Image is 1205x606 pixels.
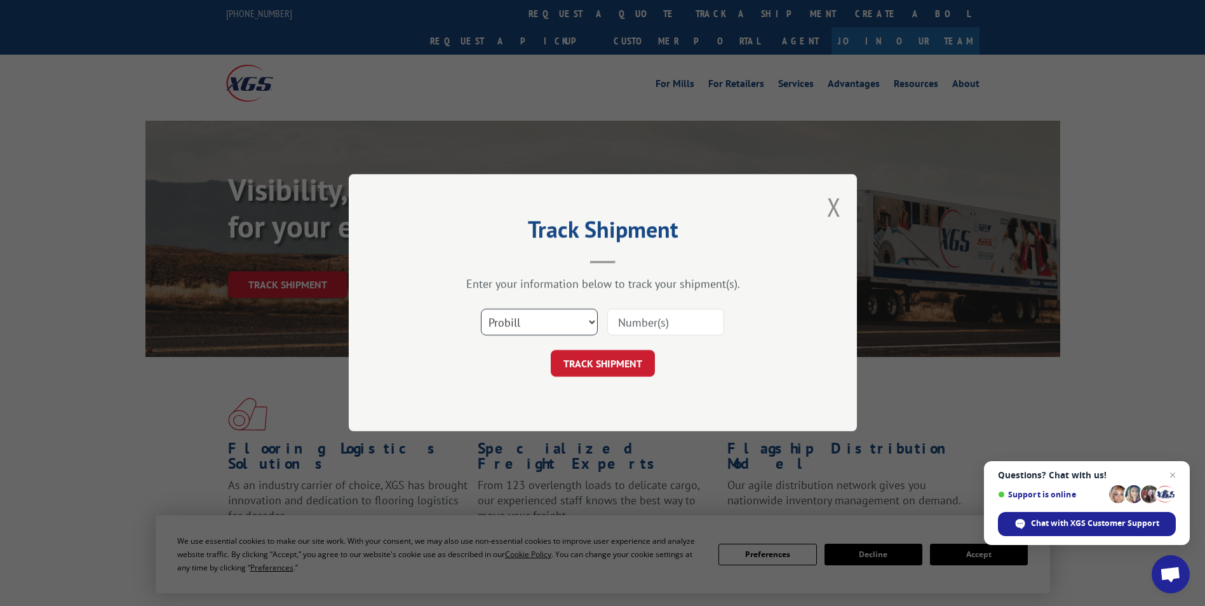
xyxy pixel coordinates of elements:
[412,277,793,292] div: Enter your information below to track your shipment(s).
[1031,518,1159,529] span: Chat with XGS Customer Support
[827,190,841,224] button: Close modal
[607,309,724,336] input: Number(s)
[998,490,1105,499] span: Support is online
[1152,555,1190,593] a: Open chat
[412,220,793,245] h2: Track Shipment
[998,470,1176,480] span: Questions? Chat with us!
[998,512,1176,536] span: Chat with XGS Customer Support
[551,351,655,377] button: TRACK SHIPMENT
